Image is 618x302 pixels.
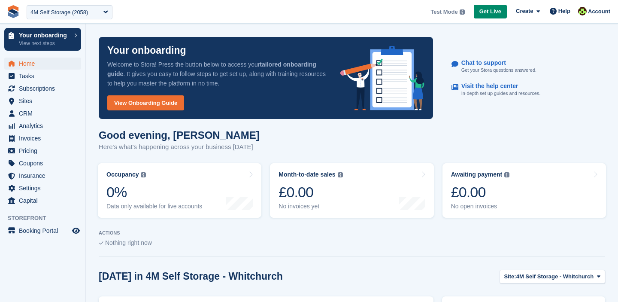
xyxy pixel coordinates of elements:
a: menu [4,120,81,132]
p: Visit the help center [461,82,534,90]
span: Create [516,7,533,15]
span: Nothing right now [105,239,152,246]
span: Account [588,7,610,16]
span: Home [19,58,70,70]
div: Month-to-date sales [279,171,335,178]
p: Your onboarding [107,46,186,55]
span: Test Mode [430,8,457,16]
a: menu [4,107,81,119]
a: menu [4,58,81,70]
a: Occupancy 0% Data only available for live accounts [98,163,261,218]
span: Capital [19,195,70,207]
a: Awaiting payment £0.00 No open invoices [442,163,606,218]
div: 4M Self Storage (2058) [30,8,88,17]
img: icon-info-grey-7440780725fd019a000dd9b08b2336e03edf1995a4989e88bcd33f0948082b44.svg [338,172,343,177]
a: menu [4,132,81,144]
div: Data only available for live accounts [106,203,202,210]
img: icon-info-grey-7440780725fd019a000dd9b08b2336e03edf1995a4989e88bcd33f0948082b44.svg [141,172,146,177]
span: Settings [19,182,70,194]
span: Booking Portal [19,225,70,237]
span: Site: [504,272,516,281]
h1: Good evening, [PERSON_NAME] [99,129,260,141]
p: View next steps [19,40,70,47]
div: No invoices yet [279,203,342,210]
img: onboarding-info-6c161a55d2c0e0a8cae90662b2fe09162a5109e8cc188191df67fb4f79e88e88.svg [340,46,424,110]
a: menu [4,182,81,194]
a: menu [4,170,81,182]
span: Subscriptions [19,82,70,95]
a: menu [4,70,81,82]
span: Help [558,7,570,15]
span: CRM [19,107,70,119]
div: £0.00 [451,183,510,201]
p: ACTIONS [99,230,605,236]
a: menu [4,157,81,169]
img: icon-info-grey-7440780725fd019a000dd9b08b2336e03edf1995a4989e88bcd33f0948082b44.svg [504,172,509,177]
a: Preview store [71,226,81,236]
a: menu [4,225,81,237]
p: Get your Stora questions answered. [461,67,536,74]
a: Visit the help center In-depth set up guides and resources. [451,78,597,101]
img: stora-icon-8386f47178a22dfd0bd8f6a31ec36ba5ce8667c1dd55bd0f319d3a0aa187defe.svg [7,5,20,18]
a: menu [4,195,81,207]
span: Insurance [19,170,70,182]
a: Month-to-date sales £0.00 No invoices yet [270,163,433,218]
span: 4M Self Storage - Whitchurch [516,272,594,281]
div: 0% [106,183,202,201]
img: Catherine Coffey [578,7,587,15]
span: Tasks [19,70,70,82]
span: Pricing [19,145,70,157]
a: Chat to support Get your Stora questions answered. [451,55,597,79]
p: In-depth set up guides and resources. [461,90,541,97]
span: Get Live [479,7,501,16]
span: Coupons [19,157,70,169]
span: Invoices [19,132,70,144]
a: Your onboarding View next steps [4,28,81,51]
a: View Onboarding Guide [107,95,184,110]
span: Analytics [19,120,70,132]
div: No open invoices [451,203,510,210]
span: Sites [19,95,70,107]
div: £0.00 [279,183,342,201]
h2: [DATE] in 4M Self Storage - Whitchurch [99,271,283,282]
div: Awaiting payment [451,171,503,178]
p: Welcome to Stora! Press the button below to access your . It gives you easy to follow steps to ge... [107,60,327,88]
span: Storefront [8,214,85,223]
a: menu [4,82,81,95]
img: icon-info-grey-7440780725fd019a000dd9b08b2336e03edf1995a4989e88bcd33f0948082b44.svg [460,9,465,15]
p: Your onboarding [19,32,70,38]
p: Here's what's happening across your business [DATE] [99,142,260,152]
img: blank_slate_check_icon-ba018cac091ee9be17c0a81a6c232d5eb81de652e7a59be601be346b1b6ddf79.svg [99,241,103,245]
div: Occupancy [106,171,139,178]
button: Site: 4M Self Storage - Whitchurch [500,270,606,284]
a: Get Live [474,5,507,19]
a: menu [4,95,81,107]
p: Chat to support [461,59,530,67]
a: menu [4,145,81,157]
